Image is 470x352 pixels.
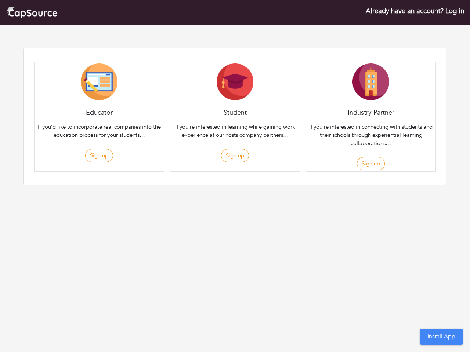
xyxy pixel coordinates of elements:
[35,109,164,117] h4: Educator
[357,157,385,170] button: Sign up
[172,123,298,139] p: If you’re interested in learning while gaining work experience at our hosts company partners…
[81,63,117,100] img: Educator-Icon-31d5a1e457ca3f5474c6b92ab10a5d5101c9f8fbafba7b88091835f1a8db102f.png
[221,149,249,162] button: Sign up
[366,6,464,16] a: Already have an account? Log in
[217,63,253,100] img: Student-Icon-6b6867cbad302adf8029cb3ecf392088beec6a544309a027beb5b4b4576828a8.png
[306,109,435,117] h4: Industry Partner
[36,123,162,139] p: If you’d like to incorporate real companies into the education process for your students…
[85,149,113,162] button: Sign up
[6,6,58,19] img: cap_logo.png
[352,63,389,100] img: Company-Icon-7f8a26afd1715722aa5ae9dc11300c11ceeb4d32eda0db0d61c21d11b95ecac6.png
[308,123,434,148] p: If you’re interested in connecting with students and their schools through experiential learning ...
[170,109,300,117] h4: Student
[420,329,463,345] button: Install App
